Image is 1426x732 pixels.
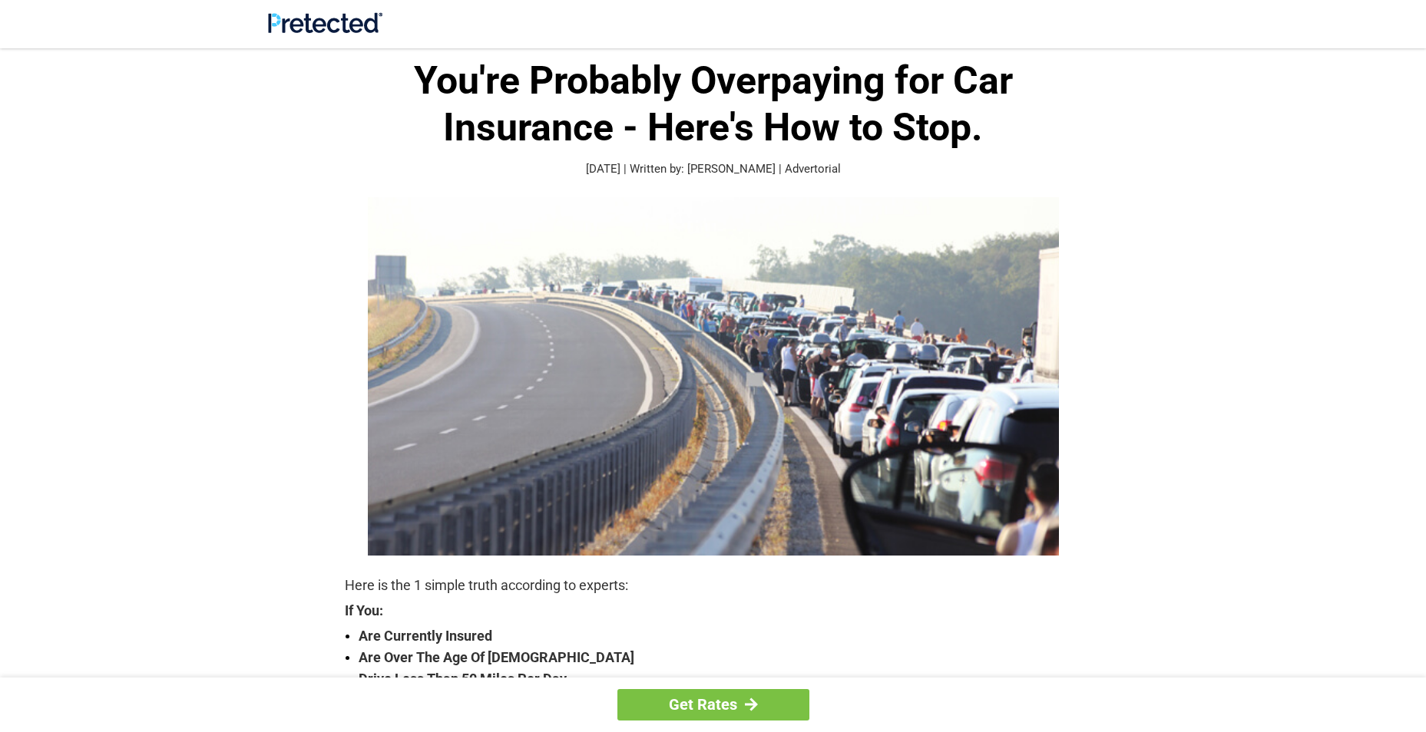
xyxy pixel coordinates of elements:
a: Get Rates [617,689,809,720]
strong: Drive Less Than 50 Miles Per Day [359,668,1082,690]
p: [DATE] | Written by: [PERSON_NAME] | Advertorial [345,160,1082,178]
strong: Are Over The Age Of [DEMOGRAPHIC_DATA] [359,647,1082,668]
strong: Are Currently Insured [359,625,1082,647]
a: Site Logo [268,21,382,36]
strong: If You: [345,604,1082,618]
h1: You're Probably Overpaying for Car Insurance - Here's How to Stop. [345,58,1082,151]
img: Site Logo [268,12,382,33]
p: Here is the 1 simple truth according to experts: [345,575,1082,596]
